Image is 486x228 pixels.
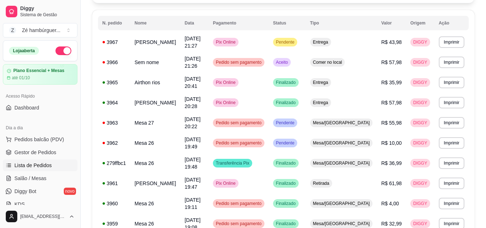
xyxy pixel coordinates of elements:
th: Pagamento [209,16,269,30]
button: Imprimir [439,178,464,189]
button: Imprimir [439,157,464,169]
span: Diggy Bot [14,188,36,195]
a: Lista de Pedidos [3,160,77,171]
th: Origem [406,16,434,30]
span: DIGGY [412,100,429,106]
span: Pedido sem pagamento [214,120,263,126]
a: Plano Essencial + Mesasaté 01/10 [3,64,77,85]
span: Aceito [275,59,289,65]
button: Alterar Status [55,46,71,55]
span: DIGGY [412,80,429,85]
span: Mesa/[GEOGRAPHIC_DATA] [312,201,371,206]
span: Finalizado [275,180,297,186]
button: Imprimir [439,57,464,68]
span: Mesa/[GEOGRAPHIC_DATA] [312,160,371,166]
span: Pix Online [214,39,237,45]
div: 3965 [102,79,126,86]
span: [DATE] 20:28 [185,96,201,109]
th: Ação [434,16,469,30]
span: Sistema de Gestão [20,12,75,18]
span: [DATE] 19:11 [185,197,201,210]
th: Nome [130,16,180,30]
button: Imprimir [439,198,464,209]
span: [DATE] 19:48 [185,157,201,170]
span: R$ 55,98 [381,120,402,126]
button: Pedidos balcão (PDV) [3,134,77,145]
a: DiggySistema de Gestão [3,3,77,20]
span: Diggy [20,5,75,12]
span: Pedidos balcão (PDV) [14,136,64,143]
span: Salão / Mesas [14,175,46,182]
div: 3961 [102,180,126,187]
td: Mesa 26 [130,153,180,173]
div: Zé hambúrguer ... [22,27,61,34]
div: 3964 [102,99,126,106]
span: R$ 57,98 [381,100,402,106]
div: Loja aberta [9,47,39,55]
span: [DATE] 21:26 [185,56,201,69]
td: [PERSON_NAME] [130,32,180,52]
a: Diggy Botnovo [3,185,77,197]
button: Imprimir [439,137,464,149]
span: R$ 32,99 [381,221,402,227]
span: R$ 43,98 [381,39,402,45]
div: 3960 [102,200,126,207]
span: Entrega [312,39,330,45]
th: Status [269,16,306,30]
span: Pix Online [214,100,237,106]
span: R$ 61,98 [381,180,402,186]
span: Comer no local [312,59,344,65]
span: [DATE] 20:41 [185,76,201,89]
button: Imprimir [439,36,464,48]
button: Imprimir [439,97,464,108]
span: [DATE] 21:27 [185,36,201,49]
span: [DATE] 19:47 [185,177,201,190]
span: Pedido sem pagamento [214,221,263,227]
div: 3959 [102,220,126,227]
span: DIGGY [412,201,429,206]
td: [PERSON_NAME] [130,93,180,113]
div: 279ffbc1 [102,160,126,167]
span: DIGGY [412,140,429,146]
a: Gestor de Pedidos [3,147,77,158]
span: Dashboard [14,104,39,111]
td: Airthon rios [130,72,180,93]
span: Gestor de Pedidos [14,149,56,156]
a: KDS [3,198,77,210]
td: Mesa 27 [130,113,180,133]
span: Finalizado [275,80,297,85]
span: Pendente [275,39,296,45]
div: 3966 [102,59,126,66]
span: R$ 10,00 [381,140,402,146]
span: Finalizado [275,201,297,206]
span: DIGGY [412,39,429,45]
span: Pedido sem pagamento [214,201,263,206]
div: 3967 [102,39,126,46]
span: Entrega [312,100,330,106]
div: Dia a dia [3,122,77,134]
a: Salão / Mesas [3,173,77,184]
span: DIGGY [412,59,429,65]
td: Sem nome [130,52,180,72]
span: Retirada [312,180,331,186]
span: DIGGY [412,221,429,227]
span: Finalizado [275,160,297,166]
div: Acesso Rápido [3,90,77,102]
th: N. pedido [98,16,130,30]
th: Data [180,16,209,30]
button: Select a team [3,23,77,37]
span: Mesa/[GEOGRAPHIC_DATA] [312,120,371,126]
span: DIGGY [412,160,429,166]
span: Pix Online [214,180,237,186]
td: Mesa 26 [130,133,180,153]
span: Mesa/[GEOGRAPHIC_DATA] [312,221,371,227]
td: [PERSON_NAME] [130,173,180,193]
span: Finalizado [275,221,297,227]
span: DIGGY [412,120,429,126]
a: Dashboard [3,102,77,113]
span: Finalizado [275,100,297,106]
th: Tipo [306,16,377,30]
span: KDS [14,201,25,208]
span: Z [9,27,16,34]
button: Imprimir [439,77,464,88]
